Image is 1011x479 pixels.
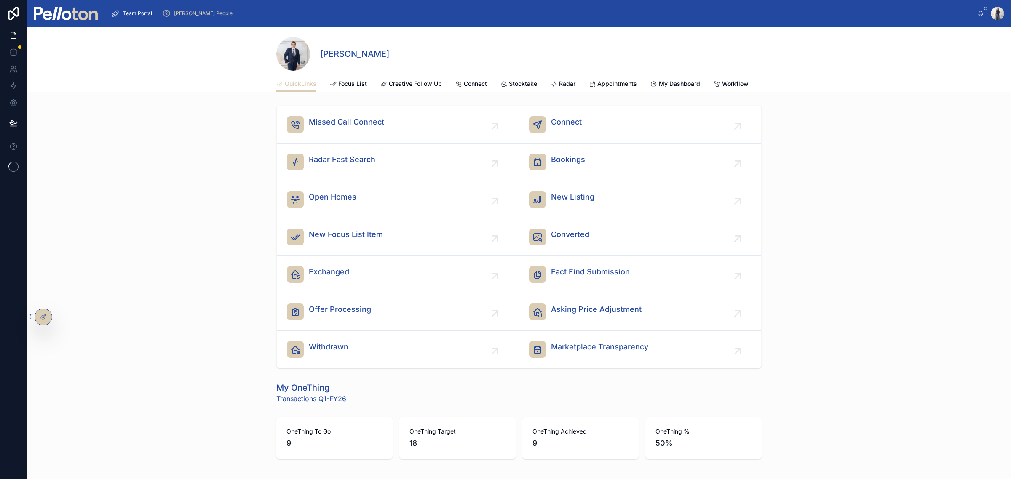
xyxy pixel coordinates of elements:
a: Bookings [519,144,761,181]
span: 18 [409,437,505,449]
span: 9 [286,437,382,449]
a: Converted [519,218,761,256]
span: Workflow [722,80,749,88]
a: Radar [551,76,575,93]
span: Exchanged [309,266,349,278]
span: Radar [559,80,575,88]
a: Appointments [589,76,637,93]
a: Team Portal [109,6,158,21]
span: New Focus List Item [309,229,383,240]
a: Marketplace Transparency [519,331,761,368]
span: Open Homes [309,191,356,203]
span: OneThing Achieved [532,427,629,436]
a: Stocktake [500,76,537,93]
a: [PERSON_NAME] People [160,6,238,21]
a: Fact Find Submission [519,256,761,293]
span: OneThing To Go [286,427,382,436]
span: OneThing Target [409,427,505,436]
a: Open Homes [277,181,519,218]
a: Withdrawn [277,331,519,368]
span: My Dashboard [659,80,700,88]
span: Asking Price Adjustment [551,303,642,315]
a: Creative Follow Up [380,76,442,93]
span: Fact Find Submission [551,266,630,278]
span: Connect [551,116,582,128]
span: QuickLinks [285,80,316,88]
span: Radar Fast Search [309,154,375,165]
a: My Dashboard [650,76,700,93]
span: Creative Follow Up [389,80,442,88]
h1: My OneThing [276,382,346,394]
a: QuickLinks [276,76,316,92]
a: Connect [455,76,487,93]
a: Connect [519,106,761,144]
span: Focus List [338,80,367,88]
span: Converted [551,229,589,240]
span: 50% [655,437,752,449]
a: Missed Call Connect [277,106,519,144]
a: Asking Price Adjustment [519,293,761,331]
span: New Listing [551,191,594,203]
span: Team Portal [123,10,152,17]
span: Marketplace Transparency [551,341,648,353]
span: 9 [532,437,629,449]
a: Focus List [330,76,367,93]
span: Connect [464,80,487,88]
div: scrollable content [104,4,977,23]
span: [PERSON_NAME] People [174,10,233,17]
span: Withdrawn [309,341,348,353]
h1: [PERSON_NAME] [320,48,389,60]
span: Offer Processing [309,303,371,315]
span: Appointments [597,80,637,88]
a: Workflow [714,76,749,93]
a: Radar Fast Search [277,144,519,181]
a: New Focus List Item [277,218,519,256]
span: Transactions Q1-FY26 [276,394,346,404]
span: Stocktake [509,80,537,88]
a: Exchanged [277,256,519,293]
a: New Listing [519,181,761,218]
span: OneThing % [655,427,752,436]
a: Offer Processing [277,293,519,331]
span: Missed Call Connect [309,116,384,128]
img: App logo [34,7,98,20]
span: Bookings [551,154,585,165]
